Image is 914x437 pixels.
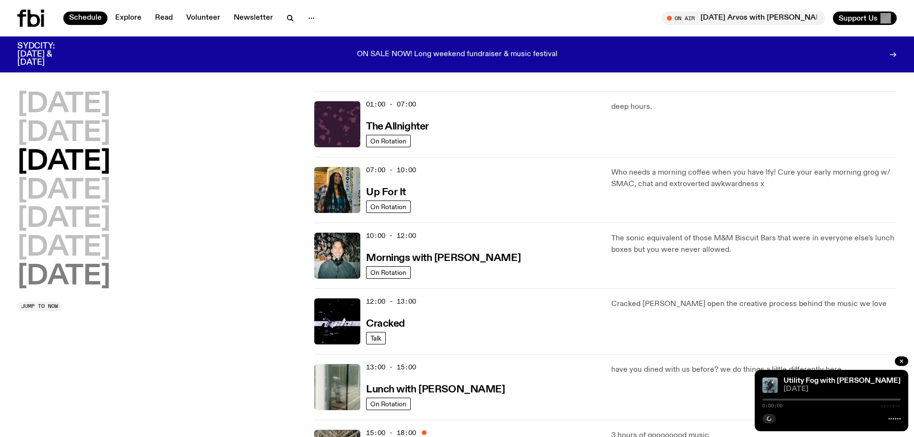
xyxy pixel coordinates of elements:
h3: SYDCITY: [DATE] & [DATE] [17,42,79,67]
span: 13:00 - 15:00 [366,363,416,372]
span: Support Us [839,14,878,23]
p: Who needs a morning coffee when you have Ify! Cure your early morning grog w/ SMAC, chat and extr... [611,167,897,190]
button: On Air[DATE] Arvos with [PERSON_NAME] [662,12,825,25]
a: The Allnighter [366,120,429,132]
p: ON SALE NOW! Long weekend fundraiser & music festival [357,50,558,59]
h3: Mornings with [PERSON_NAME] [366,253,521,263]
h3: Lunch with [PERSON_NAME] [366,385,505,395]
p: Cracked [PERSON_NAME] open the creative process behind the music we love [611,298,897,310]
p: have you dined with us before? we do things a little differently here [611,364,897,376]
span: Talk [370,334,381,342]
span: 0:00:00 [762,403,783,408]
a: Cracked [366,317,405,329]
h3: Cracked [366,319,405,329]
button: [DATE] [17,206,110,233]
span: On Rotation [370,400,406,407]
h3: The Allnighter [366,122,429,132]
a: Utility Fog with [PERSON_NAME] [783,377,901,385]
p: deep hours. [611,101,897,113]
button: Support Us [833,12,897,25]
button: [DATE] [17,177,110,204]
button: Jump to now [17,302,62,311]
button: [DATE] [17,149,110,176]
button: [DATE] [17,263,110,290]
img: Radio presenter Ben Hansen sits in front of a wall of photos and an fbi radio sign. Film photo. B... [314,233,360,279]
span: On Rotation [370,137,406,144]
h3: Up For It [366,188,406,198]
a: On Rotation [366,201,411,213]
a: On Rotation [366,135,411,147]
a: On Rotation [366,266,411,279]
a: Up For It [366,186,406,198]
span: -:--:-- [880,403,901,408]
span: On Rotation [370,269,406,276]
a: Volunteer [180,12,226,25]
button: [DATE] [17,120,110,147]
img: Cover to Giant Claw's album Decadent Stress Chamber [762,378,778,393]
a: Newsletter [228,12,279,25]
span: [DATE] [783,386,901,393]
span: Jump to now [21,304,58,309]
p: The sonic equivalent of those M&M Biscuit Bars that were in everyone else's lunch boxes but you w... [611,233,897,256]
span: 10:00 - 12:00 [366,231,416,240]
a: Lunch with [PERSON_NAME] [366,383,505,395]
a: Mornings with [PERSON_NAME] [366,251,521,263]
button: [DATE] [17,235,110,261]
span: On Rotation [370,203,406,210]
a: On Rotation [366,398,411,410]
button: [DATE] [17,91,110,118]
a: Schedule [63,12,107,25]
img: Logo for Podcast Cracked. Black background, with white writing, with glass smashing graphics [314,298,360,344]
span: 01:00 - 07:00 [366,100,416,109]
a: Explore [109,12,147,25]
a: Talk [366,332,386,344]
a: Read [149,12,178,25]
span: 12:00 - 13:00 [366,297,416,306]
span: 07:00 - 10:00 [366,165,416,175]
img: Ify - a Brown Skin girl with black braided twists, looking up to the side with her tongue stickin... [314,167,360,213]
